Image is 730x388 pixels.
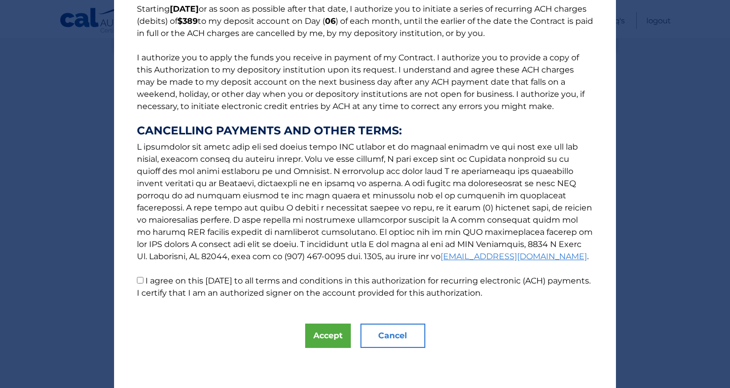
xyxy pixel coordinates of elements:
[137,125,593,137] strong: CANCELLING PAYMENTS AND OTHER TERMS:
[360,324,425,348] button: Cancel
[137,276,591,298] label: I agree on this [DATE] to all terms and conditions in this authorization for recurring electronic...
[170,4,199,14] b: [DATE]
[325,16,336,26] b: 06
[177,16,198,26] b: $389
[305,324,351,348] button: Accept
[441,252,587,261] a: [EMAIL_ADDRESS][DOMAIN_NAME]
